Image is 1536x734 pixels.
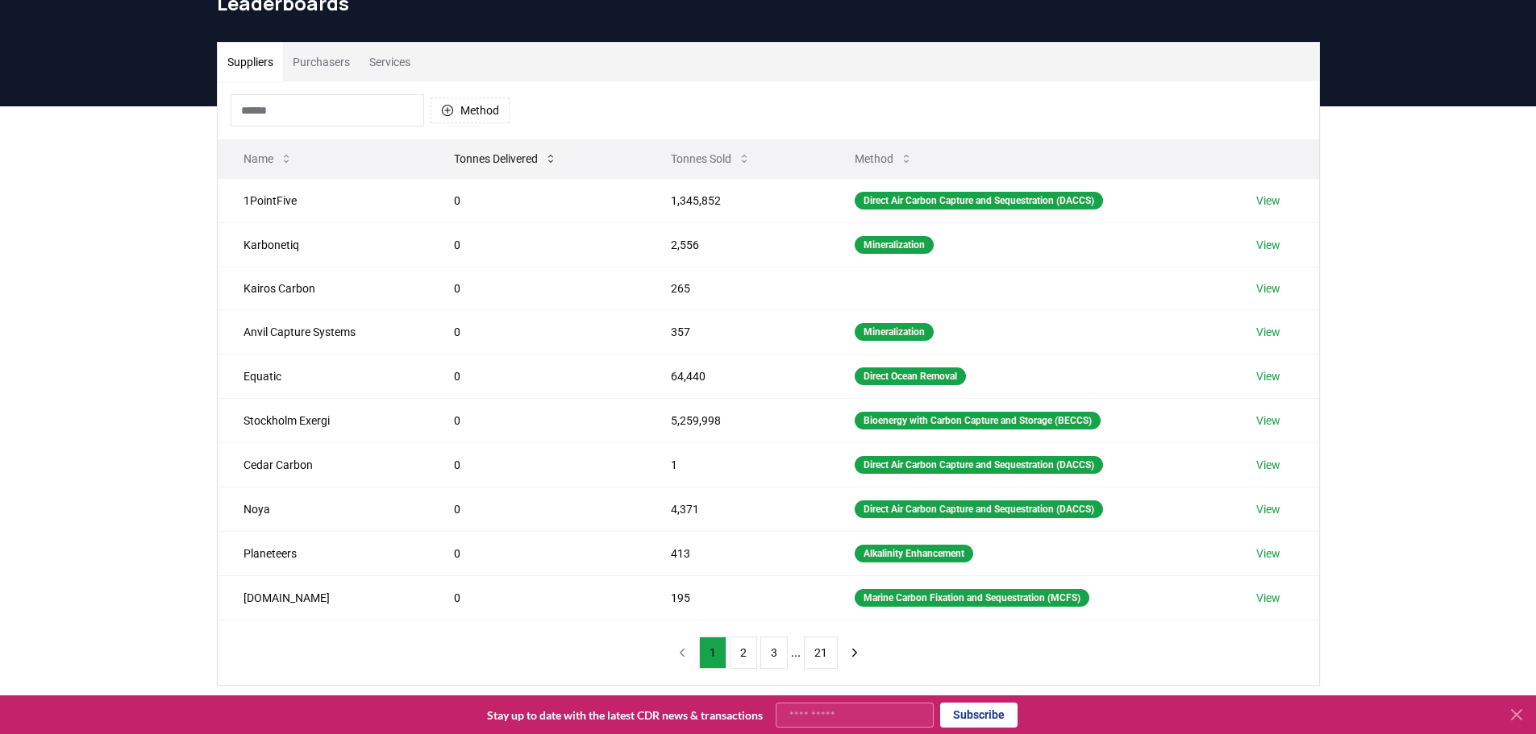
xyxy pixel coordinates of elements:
[645,442,829,487] td: 1
[855,192,1103,209] div: Direct Air Carbon Capture and Sequestration (DACCS)
[645,309,829,354] td: 357
[645,222,829,267] td: 2,556
[428,398,645,442] td: 0
[218,398,429,442] td: Stockholm Exergi
[658,143,764,175] button: Tonnes Sold
[1256,413,1280,429] a: View
[218,354,429,398] td: Equatic
[428,222,645,267] td: 0
[855,236,934,254] div: Mineralization
[218,531,429,575] td: Planeteers
[855,589,1089,607] div: Marine Carbon Fixation and Sequestration (MCFS)
[218,309,429,354] td: Anvil Capture Systems
[428,442,645,487] td: 0
[730,637,757,669] button: 2
[441,143,570,175] button: Tonnes Delivered
[645,398,829,442] td: 5,259,998
[1256,590,1280,606] a: View
[645,178,829,222] td: 1,345,852
[1256,368,1280,384] a: View
[645,575,829,620] td: 195
[218,487,429,531] td: Noya
[645,531,829,575] td: 413
[791,643,801,662] li: ...
[841,637,868,669] button: next page
[804,637,838,669] button: 21
[645,267,829,309] td: 265
[842,143,926,175] button: Method
[218,442,429,487] td: Cedar Carbon
[855,412,1101,429] div: Bioenergy with Carbon Capture and Storage (BECCS)
[645,354,829,398] td: 64,440
[855,367,966,385] div: Direct Ocean Removal
[855,545,973,562] div: Alkalinity Enhancement
[283,43,360,81] button: Purchasers
[231,143,306,175] button: Name
[760,637,788,669] button: 3
[428,487,645,531] td: 0
[218,267,429,309] td: Kairos Carbon
[1256,193,1280,209] a: View
[218,178,429,222] td: 1PointFive
[431,97,510,123] button: Method
[1256,501,1280,517] a: View
[428,267,645,309] td: 0
[1256,324,1280,340] a: View
[428,178,645,222] td: 0
[218,222,429,267] td: Karbonetiq
[1256,237,1280,253] a: View
[855,500,1103,518] div: Direct Air Carbon Capture and Sequestration (DACCS)
[1256,280,1280,297] a: View
[360,43,420,81] button: Services
[218,575,429,620] td: [DOMAIN_NAME]
[1256,545,1280,562] a: View
[855,456,1103,474] div: Direct Air Carbon Capture and Sequestration (DACCS)
[699,637,726,669] button: 1
[428,354,645,398] td: 0
[428,309,645,354] td: 0
[428,575,645,620] td: 0
[855,323,934,341] div: Mineralization
[1256,457,1280,473] a: View
[645,487,829,531] td: 4,371
[218,43,283,81] button: Suppliers
[428,531,645,575] td: 0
